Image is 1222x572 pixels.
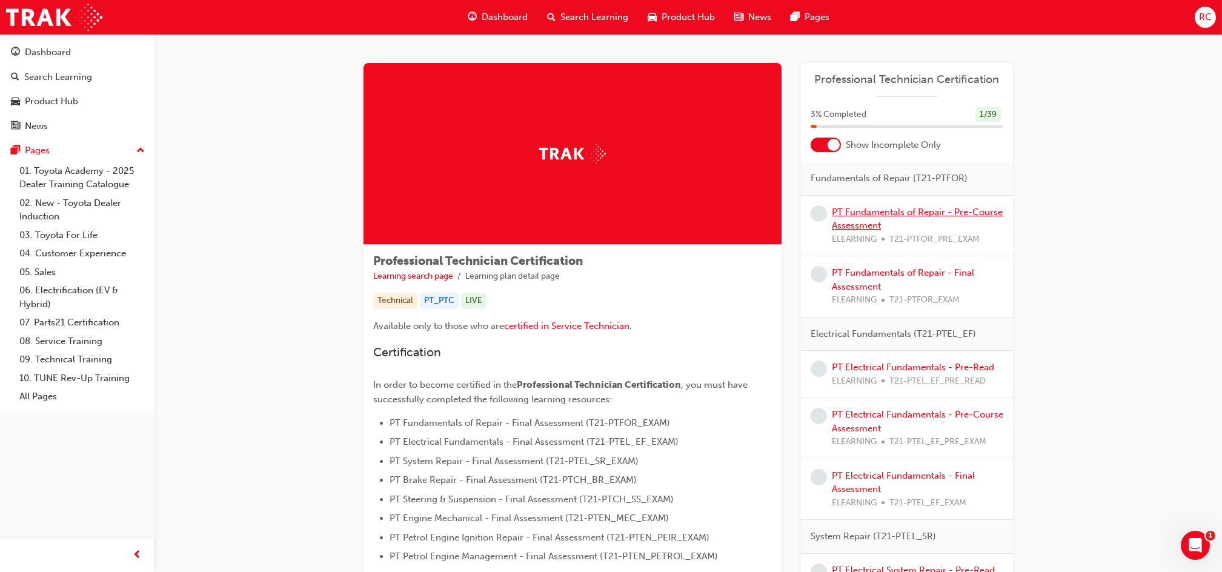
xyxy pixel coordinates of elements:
span: search-icon [11,72,19,83]
a: Professional Technician Certification [811,73,1003,87]
div: LIVE [461,293,486,309]
span: Professional Technician Certification [373,254,583,268]
span: ELEARNING [832,293,877,307]
span: up-icon [136,143,145,159]
li: Learning plan detail page [465,270,560,284]
a: PT Fundamentals of Repair - Pre-Course Assessment [832,207,1003,231]
a: News [5,115,150,138]
div: Technical [373,293,417,309]
span: learningRecordVerb_NONE-icon [811,469,827,485]
span: Dashboard [482,10,528,24]
span: search-icon [547,10,556,25]
span: car-icon [648,10,657,25]
span: learningRecordVerb_NONE-icon [811,408,827,424]
span: PT Fundamentals of Repair - Final Assessment (T21-PTFOR_EXAM) [390,417,670,428]
span: PT Electrical Fundamentals - Final Assessment (T21-PTEL_EF_EXAM) [390,436,679,447]
span: PT System Repair - Final Assessment (T21-PTEL_SR_EXAM) [390,456,639,467]
a: 10. TUNE Rev-Up Training [15,369,150,388]
span: Available only to those who are [373,321,504,331]
a: 04. Customer Experience [15,244,150,263]
span: In order to become certified in the [373,379,517,390]
span: pages-icon [11,145,20,156]
span: learningRecordVerb_NONE-icon [811,266,827,282]
span: PT Engine Mechanical - Final Assessment (T21-PTEN_MEC_EXAM) [390,513,669,524]
a: Dashboard [5,41,150,64]
span: Search Learning [560,10,628,24]
span: Electrical Fundamentals (T21-PTEL_EF) [811,327,976,341]
div: 1 / 39 [975,107,1001,123]
span: news-icon [734,10,743,25]
button: Pages [5,139,150,162]
a: Trak [6,4,102,31]
a: car-iconProduct Hub [638,5,725,30]
a: 08. Service Training [15,332,150,351]
button: RC [1195,7,1216,28]
a: All Pages [15,387,150,406]
div: Dashboard [25,45,71,59]
span: T21-PTFOR_EXAM [889,293,960,307]
a: 05. Sales [15,263,150,282]
span: PT Brake Repair - Final Assessment (T21-PTCH_BR_EXAM) [390,474,637,485]
a: search-iconSearch Learning [537,5,638,30]
button: DashboardSearch LearningProduct HubNews [5,39,150,139]
span: PT Steering & Suspension - Final Assessment (T21-PTCH_SS_EXAM) [390,494,674,505]
span: guage-icon [11,47,20,58]
span: System Repair (T21-PTEL_SR) [811,530,936,544]
span: ELEARNING [832,435,877,449]
span: pages-icon [791,10,800,25]
span: , you must have successfully completed the following learning resources: [373,379,750,405]
a: Product Hub [5,90,150,113]
span: Pages [805,10,829,24]
a: 03. Toyota For Life [15,226,150,245]
a: PT Electrical Fundamentals - Pre-Read [832,362,994,373]
span: T21-PTFOR_PRE_EXAM [889,233,980,247]
div: Pages [25,144,50,158]
div: Product Hub [25,95,78,108]
a: Learning search page [373,271,453,281]
a: pages-iconPages [781,5,839,30]
span: RC [1199,10,1212,24]
span: news-icon [11,121,20,132]
div: News [25,119,48,133]
span: T21-PTEL_EF_EXAM [889,496,966,510]
span: Show Incomplete Only [846,138,941,152]
img: Trak [539,144,606,163]
span: . [629,321,632,331]
span: 3 % Completed [811,108,866,122]
span: ELEARNING [832,496,877,510]
span: Professional Technician Certification [517,379,681,390]
span: News [748,10,771,24]
span: Certification [373,345,441,359]
a: news-iconNews [725,5,781,30]
span: guage-icon [468,10,477,25]
span: learningRecordVerb_NONE-icon [811,361,827,377]
span: PT Petrol Engine Management - Final Assessment (T21-PTEN_PETROL_EXAM) [390,551,718,562]
a: PT Electrical Fundamentals - Final Assessment [832,470,975,495]
a: 02. New - Toyota Dealer Induction [15,194,150,226]
span: PT Petrol Engine Ignition Repair - Final Assessment (T21-PTEN_PEIR_EXAM) [390,532,709,543]
span: ELEARNING [832,233,877,247]
a: 06. Electrification (EV & Hybrid) [15,281,150,313]
span: Product Hub [662,10,715,24]
a: 01. Toyota Academy - 2025 Dealer Training Catalogue [15,162,150,194]
span: 1 [1206,531,1215,540]
span: learningRecordVerb_NONE-icon [811,205,827,222]
span: Fundamentals of Repair (T21-PTFOR) [811,171,968,185]
a: PT Fundamentals of Repair - Final Assessment [832,267,974,292]
a: Search Learning [5,66,150,88]
span: T21-PTEL_EF_PRE_READ [889,374,986,388]
a: guage-iconDashboard [458,5,537,30]
iframe: Intercom live chat [1181,531,1210,560]
div: PT_PTC [420,293,459,309]
a: PT Electrical Fundamentals - Pre-Course Assessment [832,409,1003,434]
a: certified in Service Technician [504,321,629,331]
span: ELEARNING [832,374,877,388]
span: car-icon [11,96,20,107]
span: prev-icon [133,548,142,563]
a: 07. Parts21 Certification [15,313,150,332]
a: 09. Technical Training [15,350,150,369]
span: T21-PTEL_EF_PRE_EXAM [889,435,986,449]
